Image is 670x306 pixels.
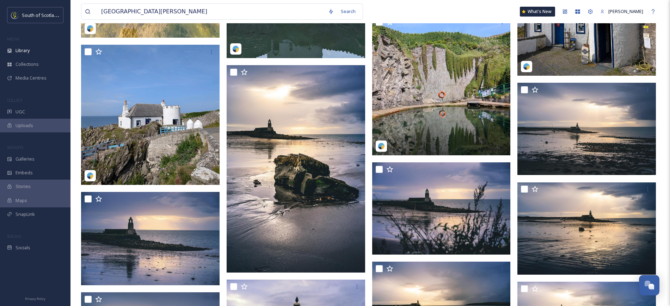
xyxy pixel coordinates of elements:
[16,47,30,54] span: Library
[7,145,23,150] span: WIDGETS
[520,7,555,17] a: What's New
[22,12,102,18] span: South of Scotland Destination Alliance
[81,192,221,286] img: Port Logan (12).jpg
[517,182,656,275] img: Port Logan (2).jpg
[87,25,94,32] img: snapsea-logo.png
[227,65,365,273] img: Port Logan (10).jpg
[16,183,31,190] span: Stories
[232,45,239,52] img: snapsea-logo.png
[16,75,47,81] span: Media Centres
[608,8,643,14] span: [PERSON_NAME]
[639,275,659,295] button: Open Chat
[16,211,35,218] span: SnapLink
[16,156,35,162] span: Galleries
[16,169,33,176] span: Embeds
[16,108,25,115] span: UGC
[98,4,325,19] input: Search your library
[16,197,27,204] span: Maps
[337,5,359,18] div: Search
[81,45,221,185] img: the_ratchers-18281859724248998.jpeg
[378,143,385,150] img: snapsea-logo.png
[11,12,18,19] img: images.jpeg
[16,122,33,129] span: Uploads
[523,63,530,70] img: snapsea-logo.png
[25,296,45,301] span: Privacy Policy
[16,61,39,68] span: Collections
[517,83,656,175] img: Port Logan (1).jpg
[7,36,19,42] span: MEDIA
[7,233,21,239] span: SOCIALS
[372,15,512,155] img: the_ratchers-17918746790997525.jpeg
[87,172,94,179] img: snapsea-logo.png
[7,98,22,103] span: COLLECT
[16,244,30,251] span: Socials
[25,294,45,302] a: Privacy Policy
[597,5,647,18] a: [PERSON_NAME]
[372,162,511,255] img: Port Logan (11).jpg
